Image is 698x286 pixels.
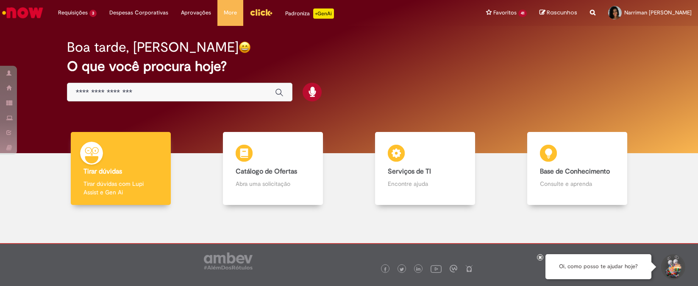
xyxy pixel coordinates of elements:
span: Despesas Corporativas [109,8,168,17]
span: More [224,8,237,17]
span: Narriman [PERSON_NAME] [624,9,692,16]
p: Encontre ajuda [388,179,462,188]
a: Tirar dúvidas Tirar dúvidas com Lupi Assist e Gen Ai [44,132,197,205]
img: click_logo_yellow_360x200.png [250,6,273,19]
img: logo_footer_linkedin.png [416,267,420,272]
b: Catálogo de Ofertas [236,167,297,176]
img: happy-face.png [239,41,251,53]
h2: O que você procura hoje? [67,59,631,74]
h2: Boa tarde, [PERSON_NAME] [67,40,239,55]
a: Base de Conhecimento Consulte e aprenda [501,132,654,205]
div: Oi, como posso te ajudar hoje? [545,254,651,279]
p: Consulte e aprenda [540,179,615,188]
span: 41 [518,10,527,17]
p: Tirar dúvidas com Lupi Assist e Gen Ai [83,179,158,196]
a: Rascunhos [539,9,577,17]
img: logo_footer_naosei.png [465,265,473,272]
img: ServiceNow [1,4,44,21]
span: Favoritos [493,8,517,17]
img: logo_footer_youtube.png [431,263,442,274]
span: Rascunhos [547,8,577,17]
img: logo_footer_facebook.png [383,267,387,272]
img: logo_footer_ambev_rotulo_gray.png [204,252,253,269]
span: Aprovações [181,8,211,17]
div: Padroniza [285,8,334,19]
a: Serviços de TI Encontre ajuda [349,132,501,205]
p: +GenAi [313,8,334,19]
span: Requisições [58,8,88,17]
img: logo_footer_twitter.png [400,267,404,272]
button: Iniciar Conversa de Suporte [660,254,685,280]
b: Tirar dúvidas [83,167,122,176]
a: Catálogo de Ofertas Abra uma solicitação [197,132,349,205]
p: Abra uma solicitação [236,179,310,188]
span: 3 [89,10,97,17]
b: Base de Conhecimento [540,167,610,176]
img: logo_footer_workplace.png [450,265,457,272]
b: Serviços de TI [388,167,431,176]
